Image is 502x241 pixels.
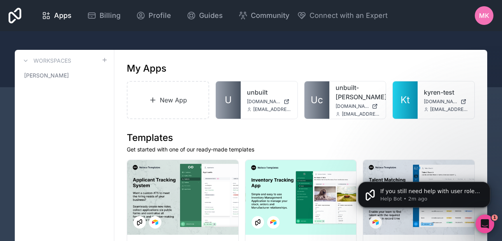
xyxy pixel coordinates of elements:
[247,99,280,105] span: [DOMAIN_NAME]
[310,10,388,21] span: Connect with an Expert
[247,99,291,105] a: [DOMAIN_NAME]
[270,219,276,225] img: Airtable Logo
[336,83,380,102] a: unbuilt-[PERSON_NAME]
[311,94,323,106] span: Uc
[430,106,468,113] span: [EMAIL_ADDRESS][DOMAIN_NAME]
[424,88,468,97] a: kyren-test
[33,57,71,65] h3: Workspaces
[127,62,166,75] h1: My Apps
[130,7,177,24] a: Profile
[336,103,369,109] span: [DOMAIN_NAME][PERSON_NAME]
[297,10,388,21] button: Connect with an Expert
[251,10,289,21] span: Community
[24,72,69,79] span: [PERSON_NAME]
[247,88,291,97] a: unbuilt
[100,10,121,21] span: Billing
[336,103,380,109] a: [DOMAIN_NAME][PERSON_NAME]
[54,10,72,21] span: Apps
[127,81,209,119] a: New App
[199,10,223,21] span: Guides
[21,56,71,65] a: Workspaces
[225,94,232,106] span: U
[346,165,502,220] iframe: Intercom notifications message
[424,99,468,105] a: [DOMAIN_NAME]
[21,69,108,83] a: [PERSON_NAME]
[479,11,489,20] span: MK
[216,81,241,119] a: U
[152,219,158,225] img: Airtable Logo
[424,99,457,105] span: [DOMAIN_NAME]
[342,111,380,117] span: [EMAIL_ADDRESS][DOMAIN_NAME]
[180,7,229,24] a: Guides
[304,81,329,119] a: Uc
[35,7,78,24] a: Apps
[393,81,418,119] a: Kt
[127,132,475,144] h1: Templates
[253,106,291,113] span: [EMAIL_ADDRESS][DOMAIN_NAME]
[401,94,410,106] span: Kt
[149,10,171,21] span: Profile
[476,215,494,233] iframe: Intercom live chat
[127,146,475,153] p: Get started with one of our ready-made templates
[81,7,127,24] a: Billing
[232,7,296,24] a: Community
[373,219,379,225] img: Airtable Logo
[492,215,498,221] span: 1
